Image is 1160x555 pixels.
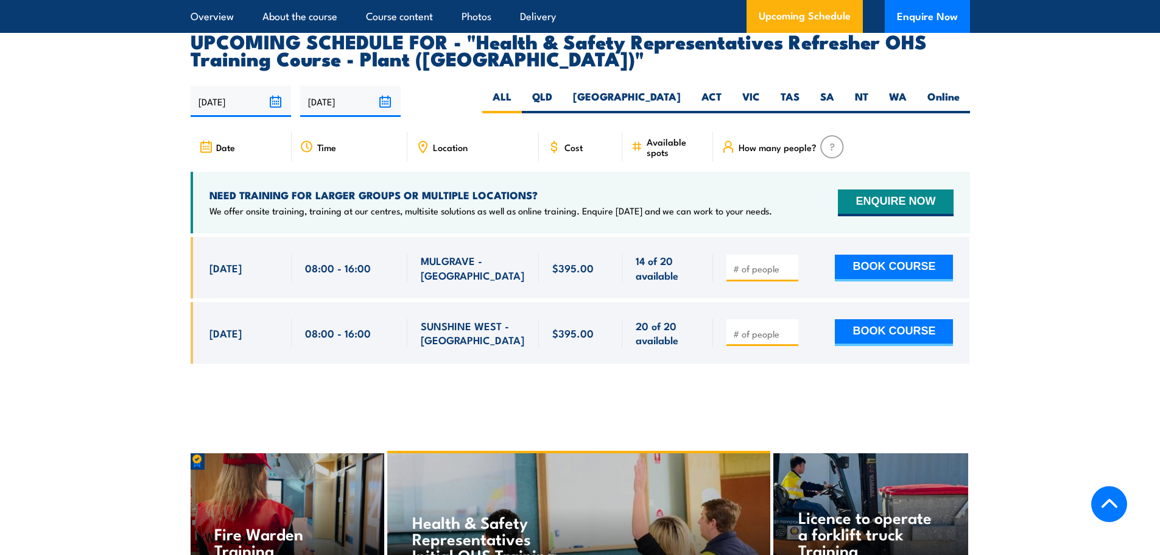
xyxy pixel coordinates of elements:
[563,90,691,113] label: [GEOGRAPHIC_DATA]
[300,86,401,117] input: To date
[216,142,235,152] span: Date
[770,90,810,113] label: TAS
[879,90,917,113] label: WA
[433,142,468,152] span: Location
[647,136,705,157] span: Available spots
[209,261,242,275] span: [DATE]
[835,255,953,281] button: BOOK COURSE
[209,188,772,202] h4: NEED TRAINING FOR LARGER GROUPS OR MULTIPLE LOCATIONS?
[810,90,845,113] label: SA
[191,32,970,66] h2: UPCOMING SCHEDULE FOR - "Health & Safety Representatives Refresher OHS Training Course - Plant ([...
[691,90,732,113] label: ACT
[421,319,526,347] span: SUNSHINE WEST - [GEOGRAPHIC_DATA]
[732,90,770,113] label: VIC
[733,263,794,275] input: # of people
[739,142,817,152] span: How many people?
[482,90,522,113] label: ALL
[835,319,953,346] button: BOOK COURSE
[305,326,371,340] span: 08:00 - 16:00
[191,86,291,117] input: From date
[552,326,594,340] span: $395.00
[636,253,700,282] span: 14 of 20 available
[564,142,583,152] span: Cost
[733,328,794,340] input: # of people
[636,319,700,347] span: 20 of 20 available
[522,90,563,113] label: QLD
[552,261,594,275] span: $395.00
[209,326,242,340] span: [DATE]
[317,142,336,152] span: Time
[305,261,371,275] span: 08:00 - 16:00
[917,90,970,113] label: Online
[421,253,526,282] span: MULGRAVE - [GEOGRAPHIC_DATA]
[838,189,953,216] button: ENQUIRE NOW
[209,205,772,217] p: We offer onsite training, training at our centres, multisite solutions as well as online training...
[845,90,879,113] label: NT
